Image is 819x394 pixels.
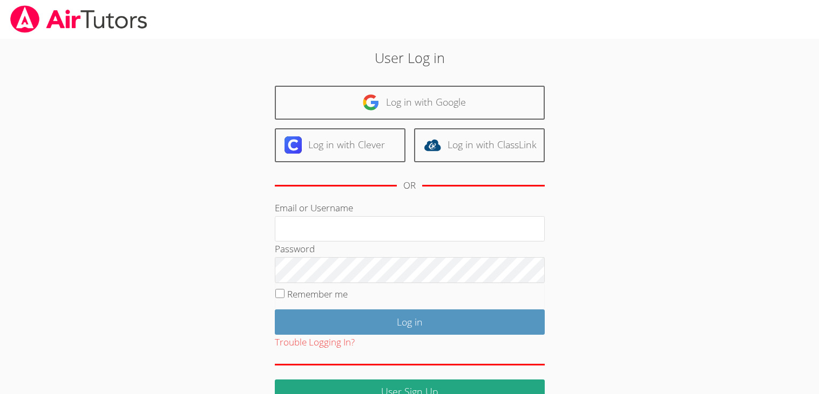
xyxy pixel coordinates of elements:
h2: User Log in [188,47,631,68]
label: Remember me [287,288,348,300]
img: clever-logo-6eab21bc6e7a338710f1a6ff85c0baf02591cd810cc4098c63d3a4b26e2feb20.svg [285,136,302,154]
img: google-logo-50288ca7cdecda66e5e0955fdab243c47b7ad437acaf1139b6f446037453330a.svg [362,94,380,111]
img: classlink-logo-d6bb404cc1216ec64c9a2012d9dc4662098be43eaf13dc465df04b49fa7ab582.svg [424,136,441,154]
a: Log in with ClassLink [414,128,545,162]
div: OR [403,178,416,193]
label: Email or Username [275,202,353,214]
input: Log in [275,309,545,335]
img: airtutors_banner-c4298cdbf04f3fff15de1276eac7730deb9818008684d7c2e4769d2f7ddbe033.png [9,5,148,33]
a: Log in with Google [275,86,545,120]
button: Trouble Logging In? [275,335,355,350]
label: Password [275,243,315,255]
a: Log in with Clever [275,128,405,162]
